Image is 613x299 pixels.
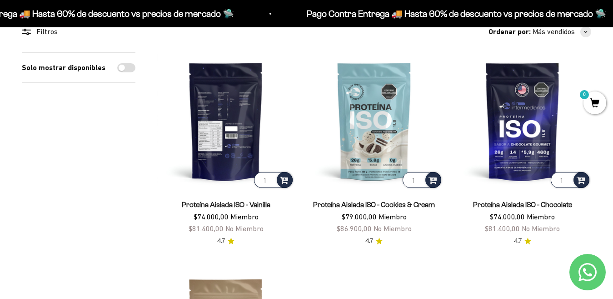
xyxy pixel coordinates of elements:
[374,224,412,233] span: No Miembro
[194,213,229,221] span: $74.000,00
[217,236,234,246] a: 4.74.7 de 5.0 estrellas
[217,236,225,246] span: 4.7
[230,213,259,221] span: Miembro
[22,26,135,38] div: Filtros
[473,201,572,208] a: Proteína Aislada ISO - Chocolate
[365,236,383,246] a: 4.74.7 de 5.0 estrellas
[533,26,591,38] button: Más vendidos
[22,62,105,74] label: Solo mostrar disponibles
[225,224,264,233] span: No Miembro
[337,224,372,233] span: $86.900,00
[239,6,538,21] p: Pago Contra Entrega 🚚 Hasta 60% de descuento vs precios de mercado 🛸
[342,213,377,221] span: $79.000,00
[189,224,224,233] span: $81.400,00
[514,236,531,246] a: 4.74.7 de 5.0 estrellas
[182,201,270,208] a: Proteína Aislada ISO - Vainilla
[365,236,373,246] span: 4.7
[583,99,606,109] a: 0
[522,224,560,233] span: No Miembro
[488,26,531,38] span: Ordenar por:
[514,236,522,246] span: 4.7
[490,213,525,221] span: $74.000,00
[313,201,435,208] a: Proteína Aislada ISO - Cookies & Cream
[527,213,555,221] span: Miembro
[579,89,590,100] mark: 0
[157,52,294,190] img: Proteína Aislada ISO - Vainilla
[379,213,407,221] span: Miembro
[533,26,575,38] span: Más vendidos
[485,224,520,233] span: $81.400,00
